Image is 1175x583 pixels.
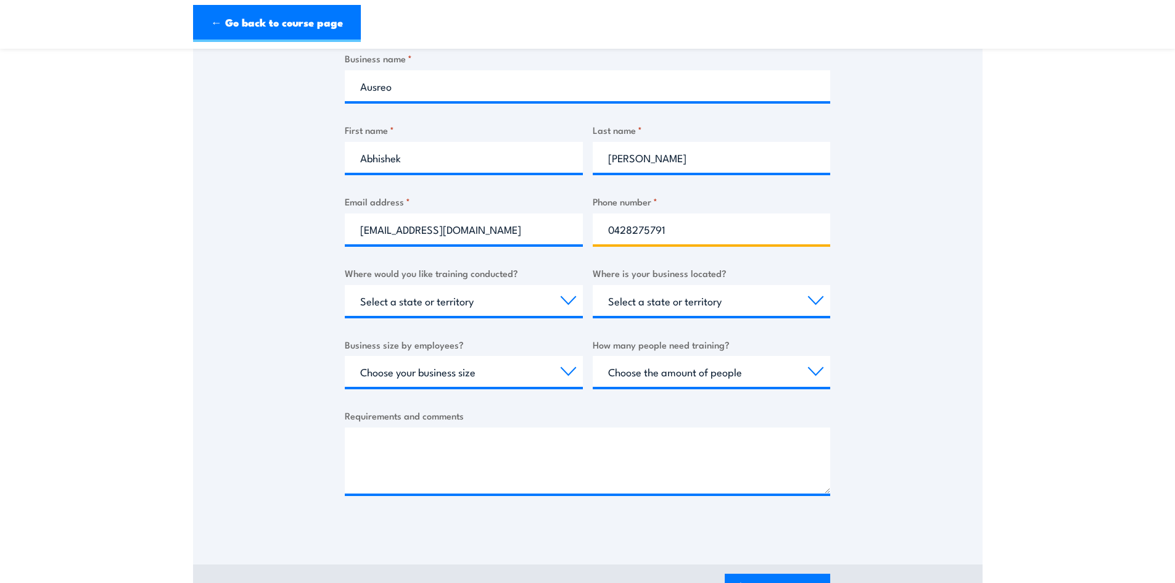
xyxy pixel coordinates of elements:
label: Where is your business located? [593,266,831,280]
label: First name [345,123,583,137]
label: Requirements and comments [345,408,830,423]
label: Business name [345,51,830,65]
label: Last name [593,123,831,137]
label: How many people need training? [593,337,831,352]
label: Business size by employees? [345,337,583,352]
a: ← Go back to course page [193,5,361,42]
label: Email address [345,194,583,209]
label: Phone number [593,194,831,209]
label: Where would you like training conducted? [345,266,583,280]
